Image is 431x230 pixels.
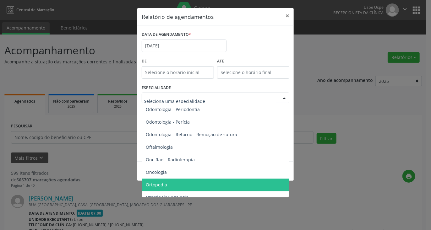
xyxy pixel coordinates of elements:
span: Odontologia - Periodontia [146,106,200,112]
input: Selecione o horário inicial [142,66,214,79]
label: ESPECIALIDADE [142,83,171,93]
label: DATA DE AGENDAMENTO [142,30,191,40]
input: Seleciona uma especialidade [144,95,276,107]
h5: Relatório de agendamentos [142,13,214,21]
label: ATÉ [217,56,289,66]
span: Otorrinolaringologia [146,194,188,200]
span: Ortopedia [146,182,167,188]
input: Selecione uma data ou intervalo [142,40,226,52]
span: Odontologia - Retorno - Remoção de sutura [146,131,237,137]
button: Close [281,8,294,24]
input: Selecione o horário final [217,66,289,79]
span: Oftalmologia [146,144,173,150]
span: Onc.Rad - Radioterapia [146,157,195,163]
span: Oncologia [146,169,167,175]
label: De [142,56,214,66]
span: Odontologia - Perícia [146,119,190,125]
